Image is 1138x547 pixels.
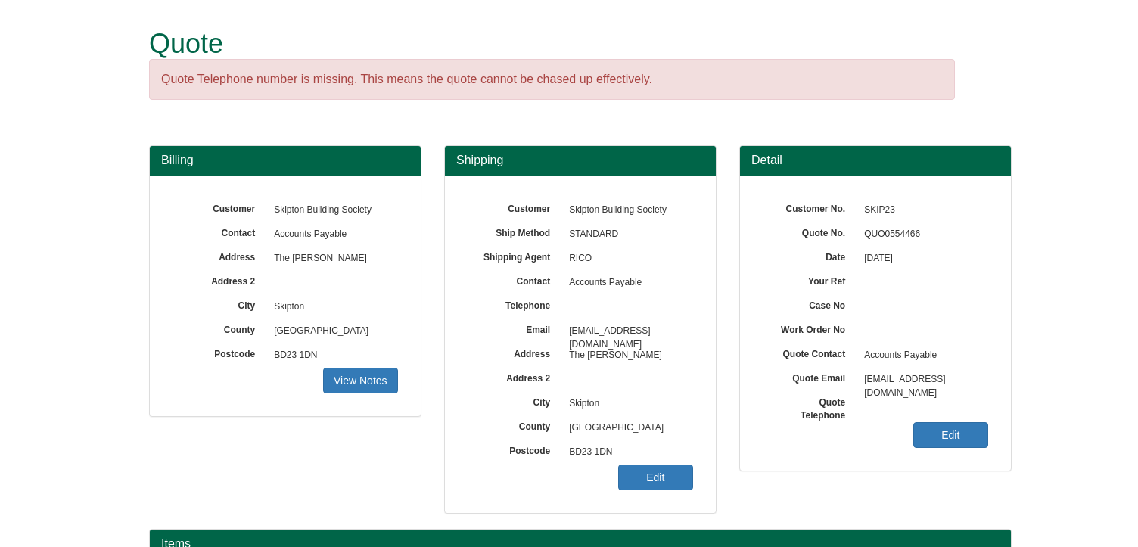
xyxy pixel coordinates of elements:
[763,368,857,385] label: Quote Email
[857,222,988,247] span: QUO0554466
[173,198,266,216] label: Customer
[173,271,266,288] label: Address 2
[468,222,561,240] label: Ship Method
[173,295,266,312] label: City
[561,319,693,343] span: [EMAIL_ADDRESS][DOMAIN_NAME]
[561,222,693,247] span: STANDARD
[561,440,693,465] span: BD23 1DN
[561,271,693,295] span: Accounts Payable
[857,368,988,392] span: [EMAIL_ADDRESS][DOMAIN_NAME]
[149,29,955,59] h1: Quote
[763,343,857,361] label: Quote Contact
[173,222,266,240] label: Contact
[468,392,561,409] label: City
[763,247,857,264] label: Date
[468,319,561,337] label: Email
[561,392,693,416] span: Skipton
[149,59,955,101] div: Quote Telephone number is missing. This means the quote cannot be chased up effectively.
[763,295,857,312] label: Case No
[857,198,988,222] span: SKIP23
[857,247,988,271] span: [DATE]
[266,198,398,222] span: Skipton Building Society
[561,416,693,440] span: [GEOGRAPHIC_DATA]
[173,343,266,361] label: Postcode
[561,343,693,368] span: The [PERSON_NAME]
[913,422,988,448] a: Edit
[468,247,561,264] label: Shipping Agent
[266,222,398,247] span: Accounts Payable
[468,295,561,312] label: Telephone
[456,154,704,167] h3: Shipping
[763,271,857,288] label: Your Ref
[468,198,561,216] label: Customer
[561,198,693,222] span: Skipton Building Society
[618,465,693,490] a: Edit
[468,271,561,288] label: Contact
[161,154,409,167] h3: Billing
[751,154,1000,167] h3: Detail
[468,368,561,385] label: Address 2
[468,416,561,434] label: County
[323,368,398,393] a: View Notes
[173,319,266,337] label: County
[857,343,988,368] span: Accounts Payable
[266,247,398,271] span: The [PERSON_NAME]
[266,319,398,343] span: [GEOGRAPHIC_DATA]
[763,198,857,216] label: Customer No.
[561,247,693,271] span: RICO
[173,247,266,264] label: Address
[266,343,398,368] span: BD23 1DN
[763,319,857,337] label: Work Order No
[763,222,857,240] label: Quote No.
[468,440,561,458] label: Postcode
[468,343,561,361] label: Address
[266,295,398,319] span: Skipton
[763,392,857,422] label: Quote Telephone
